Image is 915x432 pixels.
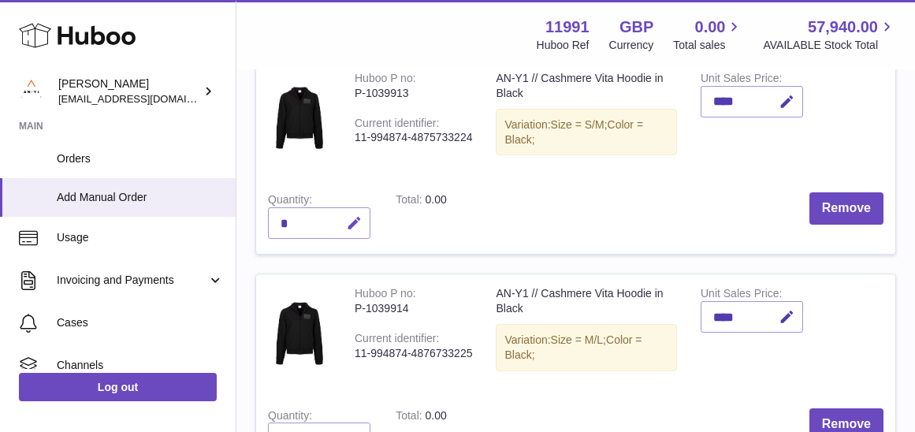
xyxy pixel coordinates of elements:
div: Current identifier [355,117,439,133]
div: Huboo Ref [537,38,590,53]
span: [EMAIL_ADDRESS][DOMAIN_NAME] [58,92,232,105]
a: Log out [19,373,217,401]
span: Orders [57,151,224,166]
span: Color = Black; [504,118,643,146]
div: Currency [609,38,654,53]
img: AN-Y1 // Cashmere Vita Hoodie in Black [268,286,331,380]
div: Variation: [496,109,677,156]
span: 0.00 [695,17,726,38]
label: Unit Sales Price [701,287,782,304]
img: info@an-y1.com [19,80,43,103]
div: Variation: [496,324,677,371]
a: 0.00 Total sales [673,17,743,53]
div: 11-994874-4876733225 [355,346,472,361]
label: Total [396,193,425,210]
label: Quantity [268,409,312,426]
span: Color = Black; [504,333,642,361]
span: Total sales [673,38,743,53]
strong: GBP [619,17,653,38]
img: AN-Y1 // Cashmere Vita Hoodie in Black [268,71,331,165]
span: Size = M/L; [551,333,606,346]
td: AN-Y1 // Cashmere Vita Hoodie in Black [484,59,689,181]
a: 57,940.00 AVAILABLE Stock Total [763,17,896,53]
span: 57,940.00 [808,17,878,38]
span: 0.00 [426,409,447,422]
td: AN-Y1 // Cashmere Vita Hoodie in Black [484,274,689,396]
button: Remove [809,192,883,225]
div: P-1039914 [355,301,472,316]
span: Add Manual Order [57,190,224,205]
div: [PERSON_NAME] [58,76,200,106]
label: Unit Sales Price [701,72,782,88]
label: Total [396,409,425,426]
span: Invoicing and Payments [57,273,207,288]
div: 11-994874-4875733224 [355,130,472,145]
span: Size = S/M; [551,118,608,131]
label: Quantity [268,193,312,210]
div: Huboo P no [355,72,416,88]
strong: 11991 [545,17,590,38]
div: Current identifier [355,332,439,348]
span: Cases [57,315,224,330]
div: P-1039913 [355,86,472,101]
span: 0.00 [426,193,447,206]
span: Channels [57,358,224,373]
span: Usage [57,230,224,245]
span: AVAILABLE Stock Total [763,38,896,53]
div: Huboo P no [355,287,416,304]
